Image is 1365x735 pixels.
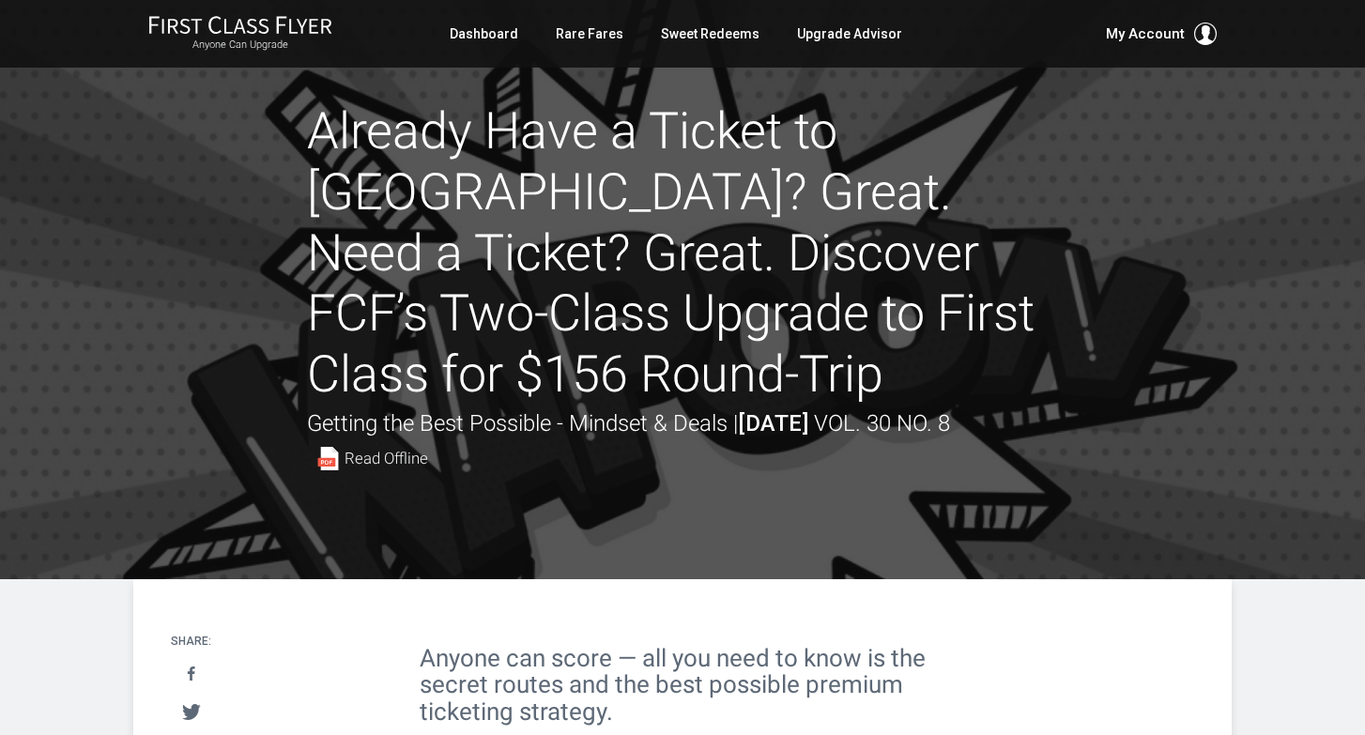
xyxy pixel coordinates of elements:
[172,657,210,692] a: Share
[148,38,332,52] small: Anyone Can Upgrade
[1106,23,1185,45] span: My Account
[738,410,808,436] strong: [DATE]
[171,635,211,648] h4: Share:
[148,15,332,53] a: First Class FlyerAnyone Can Upgrade
[316,447,428,470] a: Read Offline
[172,695,210,729] a: Tweet
[450,17,518,51] a: Dashboard
[814,410,950,436] span: Vol. 30 No. 8
[345,451,428,467] span: Read Offline
[556,17,623,51] a: Rare Fares
[661,17,759,51] a: Sweet Redeems
[316,447,340,470] img: pdf-file.svg
[148,15,332,35] img: First Class Flyer
[1106,23,1217,45] button: My Account
[307,406,1058,478] div: Getting the Best Possible - Mindset & Deals |
[307,101,1058,406] h1: Already Have a Ticket to [GEOGRAPHIC_DATA]? Great. Need a Ticket? Great. Discover FCF’s Two-Class...
[797,17,902,51] a: Upgrade Advisor
[420,645,945,726] h2: Anyone can score — all you need to know is the secret routes and the best possible premium ticket...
